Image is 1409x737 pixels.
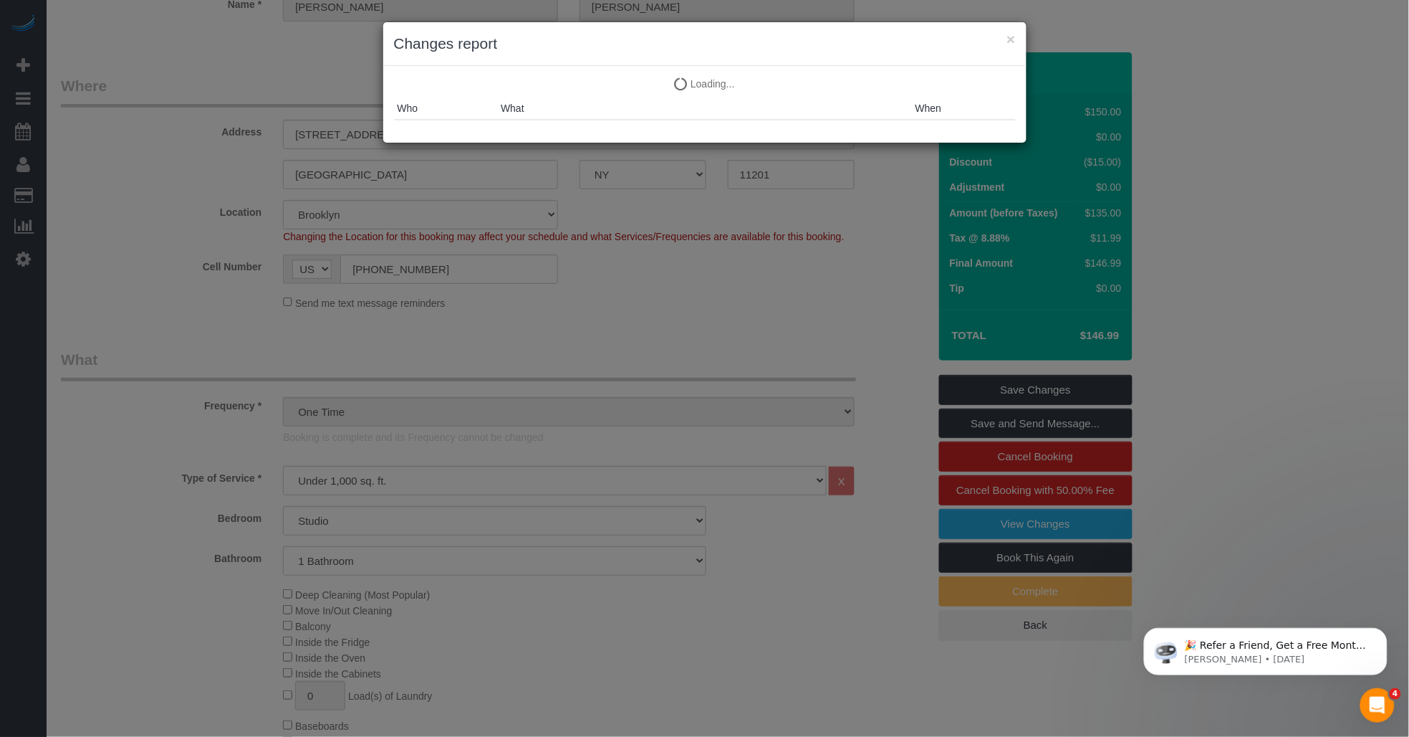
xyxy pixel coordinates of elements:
iframe: Intercom live chat [1360,688,1395,723]
sui-modal: Changes report [383,22,1026,143]
p: Loading... [394,77,1016,91]
th: When [912,98,1016,120]
iframe: Intercom notifications message [1122,598,1409,698]
h3: Changes report [394,33,1016,54]
button: × [1006,32,1015,47]
th: Who [394,98,498,120]
span: 4 [1390,688,1401,700]
th: What [497,98,912,120]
